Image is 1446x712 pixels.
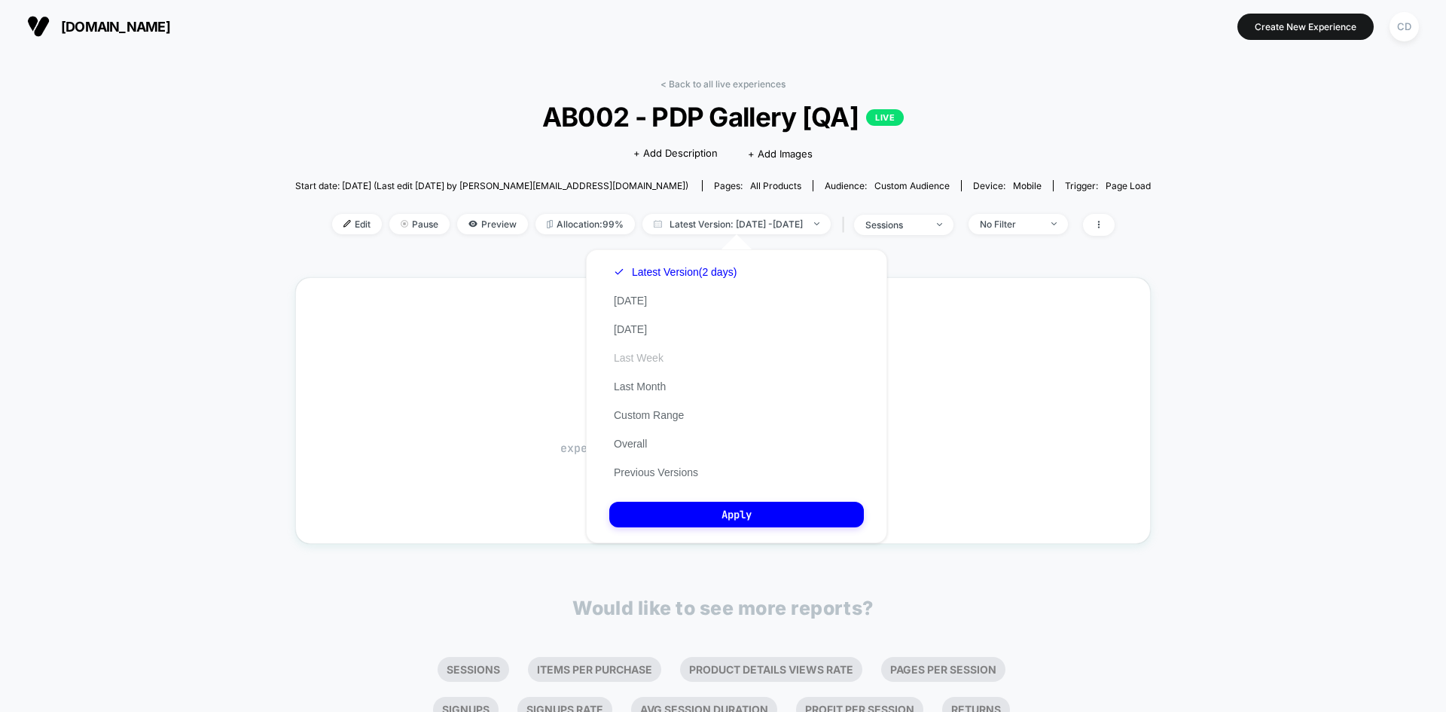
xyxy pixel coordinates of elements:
[642,214,831,234] span: Latest Version: [DATE] - [DATE]
[633,146,718,161] span: + Add Description
[748,148,813,160] span: + Add Images
[609,265,741,279] button: Latest Version(2 days)
[343,220,351,228] img: edit
[750,180,801,191] span: all products
[609,294,651,307] button: [DATE]
[1013,180,1042,191] span: mobile
[980,218,1040,230] div: No Filter
[814,222,819,225] img: end
[609,380,670,393] button: Last Month
[838,214,854,236] span: |
[609,322,651,336] button: [DATE]
[27,15,50,38] img: Visually logo
[560,441,886,456] span: experience just started, data will be shown soon
[1237,14,1374,40] button: Create New Experience
[23,14,175,38] button: [DOMAIN_NAME]
[680,657,862,682] li: Product Details Views Rate
[1106,180,1151,191] span: Page Load
[1065,180,1151,191] div: Trigger:
[609,437,651,451] button: Overall
[874,180,950,191] span: Custom Audience
[338,101,1108,133] span: AB002 - PDP Gallery [QA]
[866,109,904,126] p: LIVE
[961,180,1053,191] span: Device:
[457,214,528,234] span: Preview
[322,417,1124,457] span: Waiting for data…
[609,351,668,365] button: Last Week
[881,657,1005,682] li: Pages Per Session
[865,219,926,231] div: sessions
[660,78,786,90] a: < Back to all live experiences
[609,502,864,527] button: Apply
[401,220,408,228] img: end
[438,657,509,682] li: Sessions
[61,19,170,35] span: [DOMAIN_NAME]
[1390,12,1419,41] div: CD
[547,220,553,228] img: rebalance
[1385,11,1423,42] button: CD
[654,220,662,228] img: calendar
[714,180,801,191] div: Pages:
[825,180,950,191] div: Audience:
[535,214,635,234] span: Allocation: 99%
[528,657,661,682] li: Items Per Purchase
[295,180,688,191] span: Start date: [DATE] (Last edit [DATE] by [PERSON_NAME][EMAIL_ADDRESS][DOMAIN_NAME])
[609,408,688,422] button: Custom Range
[937,223,942,226] img: end
[609,466,703,479] button: Previous Versions
[389,214,450,234] span: Pause
[332,214,382,234] span: Edit
[1051,222,1057,225] img: end
[572,597,874,619] p: Would like to see more reports?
